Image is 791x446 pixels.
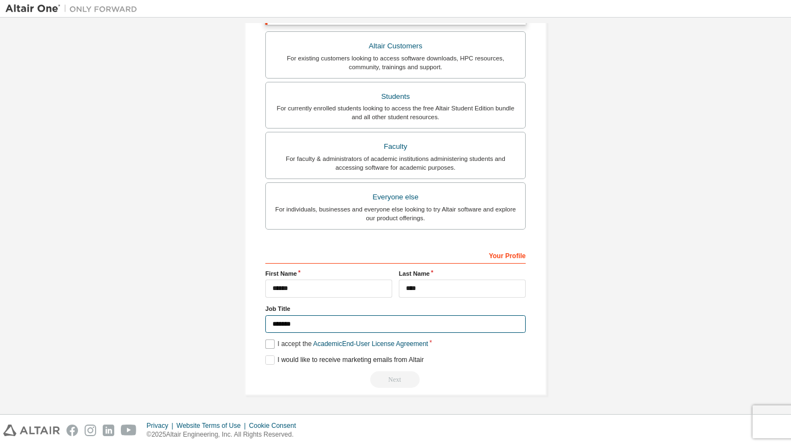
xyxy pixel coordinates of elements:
img: linkedin.svg [103,425,114,436]
img: Altair One [5,3,143,14]
img: altair_logo.svg [3,425,60,436]
p: © 2025 Altair Engineering, Inc. All Rights Reserved. [147,430,303,439]
div: Your Profile [265,246,526,264]
img: facebook.svg [66,425,78,436]
div: Everyone else [272,189,519,205]
div: Students [272,89,519,104]
div: Privacy [147,421,176,430]
label: I accept the [265,339,428,349]
a: Academic End-User License Agreement [313,340,428,348]
div: For faculty & administrators of academic institutions administering students and accessing softwa... [272,154,519,172]
label: I would like to receive marketing emails from Altair [265,355,424,365]
div: You need to provide your academic email [265,371,526,388]
div: Faculty [272,139,519,154]
div: Altair Customers [272,38,519,54]
div: Cookie Consent [249,421,302,430]
label: Last Name [399,269,526,278]
div: For individuals, businesses and everyone else looking to try Altair software and explore our prod... [272,205,519,222]
label: First Name [265,269,392,278]
img: youtube.svg [121,425,137,436]
label: Job Title [265,304,526,313]
div: For existing customers looking to access software downloads, HPC resources, community, trainings ... [272,54,519,71]
div: For currently enrolled students looking to access the free Altair Student Edition bundle and all ... [272,104,519,121]
img: instagram.svg [85,425,96,436]
div: Website Terms of Use [176,421,249,430]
